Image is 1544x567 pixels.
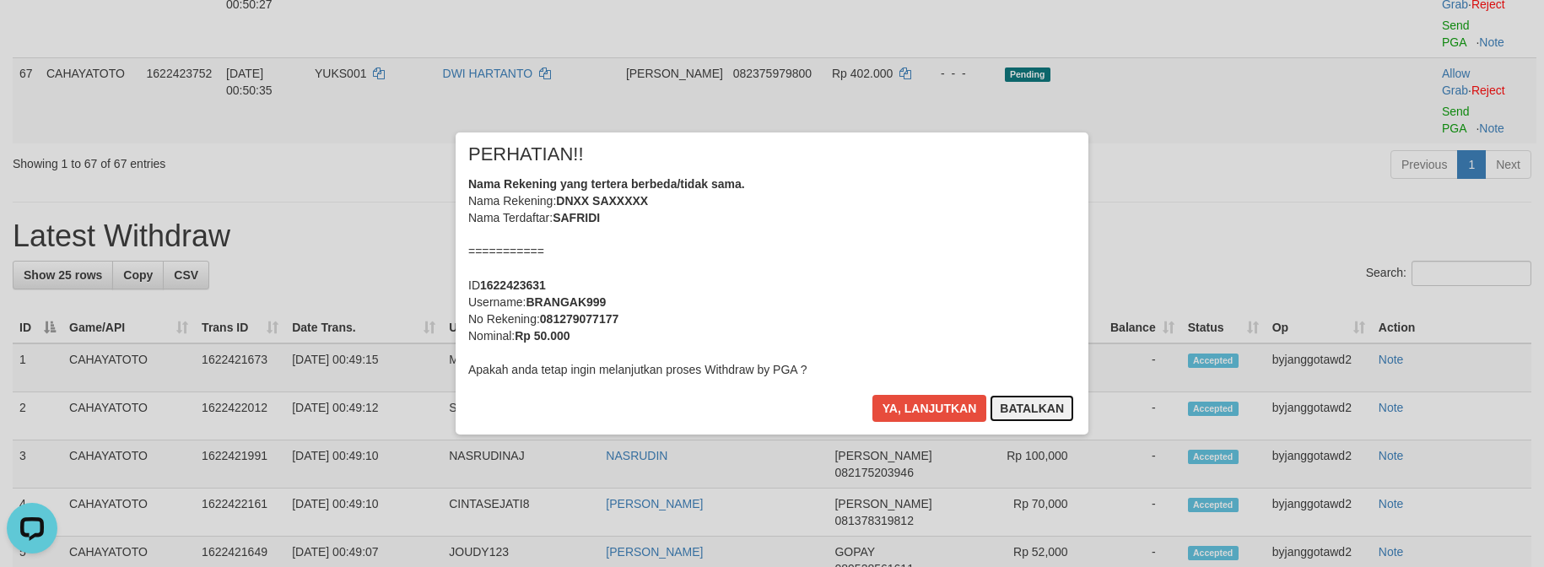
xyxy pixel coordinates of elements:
b: BRANGAK999 [526,295,606,309]
button: Ya, lanjutkan [872,395,987,422]
b: SAFRIDI [553,211,600,224]
div: Nama Rekening: Nama Terdaftar: =========== ID Username: No Rekening: Nominal: Apakah anda tetap i... [468,175,1076,378]
b: Nama Rekening yang tertera berbeda/tidak sama. [468,177,745,191]
b: DNXX SAXXXXX [556,194,648,208]
b: 1622423631 [480,278,546,292]
b: 081279077177 [540,312,618,326]
button: Open LiveChat chat widget [7,7,57,57]
button: Batalkan [990,395,1074,422]
span: PERHATIAN!! [468,146,584,163]
b: Rp 50.000 [515,329,570,343]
